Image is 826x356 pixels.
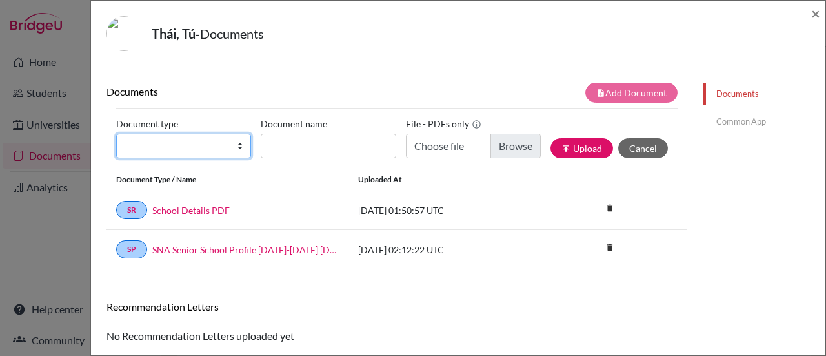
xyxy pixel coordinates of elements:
button: Cancel [618,138,668,158]
div: [DATE] 02:12:22 UTC [348,243,542,257]
a: SR [116,201,147,219]
a: delete [600,240,619,257]
a: Documents [703,83,825,105]
div: No Recommendation Letters uploaded yet [106,300,687,344]
div: [DATE] 01:50:57 UTC [348,204,542,217]
button: Close [811,6,820,21]
a: SNA Senior School Profile [DATE]-[DATE] [DOMAIN_NAME]_wide [152,243,339,257]
i: delete [600,198,619,218]
strong: Thái, Tú [152,26,196,41]
a: delete [600,200,619,218]
label: File - PDFs only [406,114,481,134]
i: note_add [596,89,605,98]
h6: Recommendation Letters [106,300,687,313]
div: Document Type / Name [106,174,348,185]
button: note_addAdd Document [585,83,678,103]
label: Document type [116,114,178,134]
a: Common App [703,110,825,133]
div: Uploaded at [348,174,542,185]
a: SP [116,240,147,258]
span: - Documents [196,26,264,41]
i: delete [600,238,619,257]
label: Document name [261,114,327,134]
span: × [811,4,820,23]
h6: Documents [106,85,397,98]
button: publishUpload [550,138,613,158]
a: School Details PDF [152,204,230,217]
i: publish [561,144,570,153]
